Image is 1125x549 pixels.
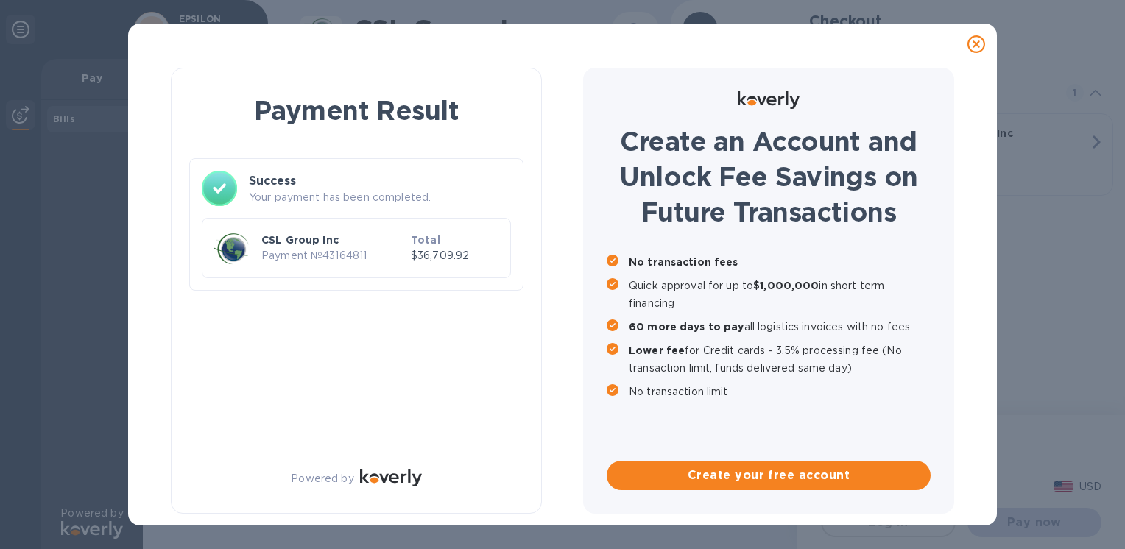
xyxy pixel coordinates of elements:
span: Create your free account [618,467,919,484]
p: $36,709.92 [411,248,498,263]
b: No transaction fees [629,256,738,268]
img: Logo [360,469,422,486]
p: No transaction limit [629,383,931,400]
p: Your payment has been completed. [249,190,511,205]
img: Logo [738,91,800,109]
b: 60 more days to pay [629,321,744,333]
b: Lower fee [629,344,685,356]
p: Powered by [291,471,353,486]
p: all logistics invoices with no fees [629,318,931,336]
h1: Payment Result [195,92,518,129]
b: $1,000,000 [753,280,819,291]
p: Quick approval for up to in short term financing [629,277,931,312]
button: Create your free account [607,461,931,490]
p: CSL Group Inc [261,233,405,247]
b: Total [411,234,440,246]
h1: Create an Account and Unlock Fee Savings on Future Transactions [607,124,931,230]
p: Payment № 43164811 [261,248,405,263]
p: for Credit cards - 3.5% processing fee (No transaction limit, funds delivered same day) [629,341,931,377]
h3: Success [249,172,511,190]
